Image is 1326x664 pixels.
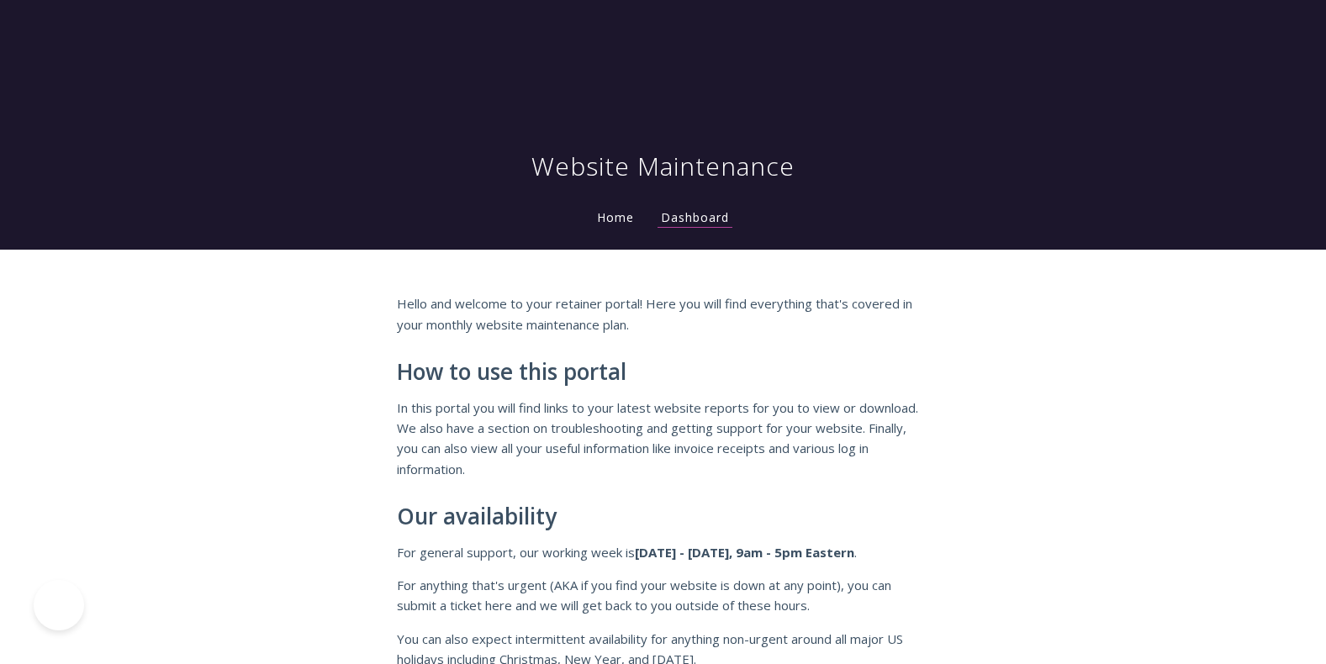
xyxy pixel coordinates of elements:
[397,398,930,480] p: In this portal you will find links to your latest website reports for you to view or download. We...
[397,360,930,385] h2: How to use this portal
[34,580,84,630] iframe: Toggle Customer Support
[658,209,732,228] a: Dashboard
[531,150,795,183] h1: Website Maintenance
[397,293,930,335] p: Hello and welcome to your retainer portal! Here you will find everything that's covered in your m...
[397,575,930,616] p: For anything that's urgent (AKA if you find your website is down at any point), you can submit a ...
[635,544,854,561] strong: [DATE] - [DATE], 9am - 5pm Eastern
[397,504,930,530] h2: Our availability
[594,209,637,225] a: Home
[397,542,930,562] p: For general support, our working week is .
